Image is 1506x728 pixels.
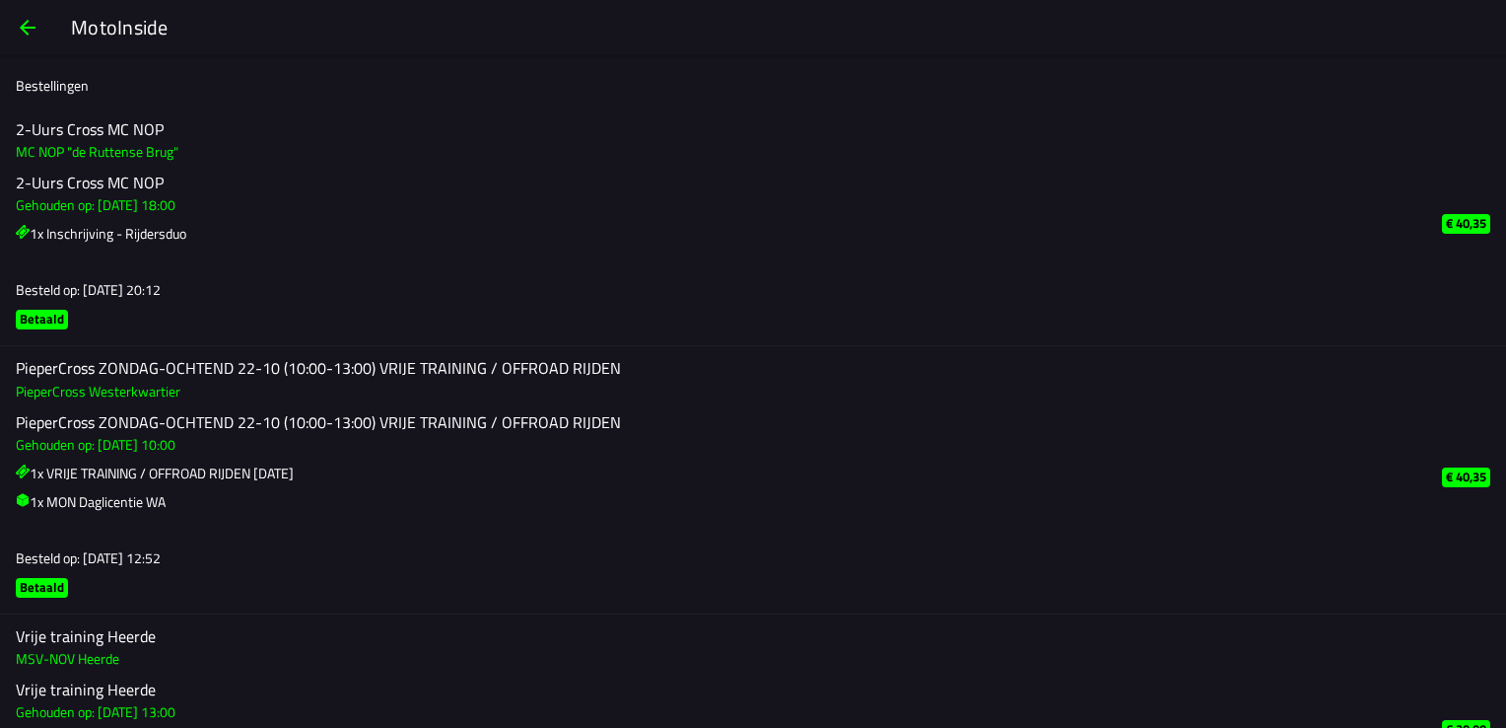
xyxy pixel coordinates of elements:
h3: Gehouden op: [DATE] 10:00 [16,434,1410,455]
h3: MC NOP "de Ruttense Brug" [16,141,1410,162]
h2: 2-Uurs Cross MC NOP [16,120,1410,139]
h3: Gehouden op: [DATE] 18:00 [16,194,1410,215]
h3: 1x VRIJE TRAINING / OFFROAD RIJDEN [DATE] [16,463,1410,483]
h2: 2-Uurs Cross MC NOP [16,174,1410,192]
h2: PieperCross ZONDAG-OCHTEND 22-10 (10:00-13:00) VRIJE TRAINING / OFFROAD RIJDEN [16,359,1410,378]
h2: Vrije training Heerde [16,681,1410,699]
h3: 1x Inschrijving - Rijdersduo [16,223,1410,244]
ion-label: Bestellingen [16,75,89,96]
h2: PieperCross ZONDAG-OCHTEND 22-10 (10:00-13:00) VRIJE TRAINING / OFFROAD RIJDEN [16,413,1410,432]
h3: 1x MON Daglicentie WA [16,491,1410,512]
ion-badge: € 40,35 [1442,468,1490,487]
ion-badge: € 40,35 [1442,214,1490,234]
ion-badge: Betaald [16,310,68,329]
h3: PieperCross Westerkwartier [16,381,1410,401]
ion-title: MotoInside [51,13,1506,42]
h3: Besteld op: [DATE] 12:52 [16,547,1410,568]
ion-badge: Betaald [16,578,68,598]
h3: Besteld op: [DATE] 20:12 [16,279,1410,300]
h3: MSV-NOV Heerde [16,648,1410,669]
h2: Vrije training Heerde [16,627,1410,646]
h3: Gehouden op: [DATE] 13:00 [16,701,1410,722]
